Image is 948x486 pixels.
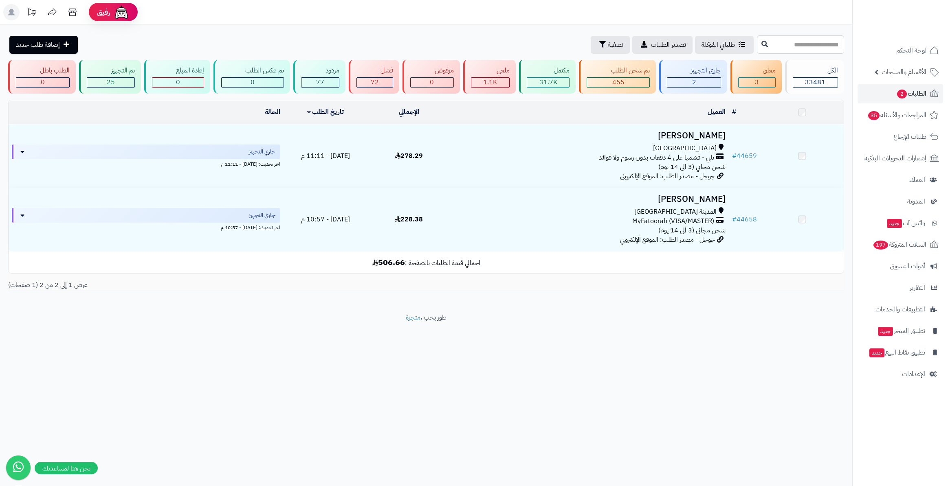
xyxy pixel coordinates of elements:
[612,77,625,87] span: 455
[653,144,717,153] span: [GEOGRAPHIC_DATA]
[868,111,880,120] span: 35
[858,300,943,319] a: التطبيقات والخدمات
[357,78,393,87] div: 72
[739,78,775,87] div: 3
[371,77,379,87] span: 72
[517,60,577,94] a: مكتمل 31.7K
[87,78,134,87] div: 25
[732,151,757,161] a: #44659
[858,256,943,276] a: أدوات التسويق
[793,66,838,75] div: الكل
[222,78,284,87] div: 0
[9,252,844,273] td: اجمالي قيمة الطلبات بالصفحة :
[152,66,204,75] div: إعادة المبلغ
[539,77,557,87] span: 31.7K
[886,217,925,229] span: وآتس آب
[858,321,943,341] a: تطبيق المتجرجديد
[729,60,783,94] a: معلق 3
[307,107,344,117] a: تاريخ الطلب
[406,313,420,322] a: متجرة
[395,215,423,224] span: 228.38
[471,66,510,75] div: ملغي
[858,364,943,384] a: الإعدادات
[301,215,350,224] span: [DATE] - 10:57 م
[858,41,943,60] a: لوحة التحكم
[902,368,925,380] span: الإعدادات
[401,60,461,94] a: مرفوض 0
[7,60,77,94] a: الطلب باطل 0
[667,66,721,75] div: جاري التجهيز
[702,40,735,50] span: طلباتي المُوكلة
[910,282,925,293] span: التقارير
[858,84,943,103] a: الطلبات2
[632,217,714,226] span: MyFatoorah (VISA/MASTER)
[695,36,754,54] a: طلباتي المُوكلة
[907,196,925,207] span: المدونة
[599,153,714,162] span: تابي - قسّمها على 4 دفعات بدون رسوم ولا فوائد
[882,66,926,78] span: الأقسام والمنتجات
[410,66,453,75] div: مرفوض
[887,219,902,228] span: جديد
[577,60,657,94] a: تم شحن الطلب 455
[858,235,943,254] a: السلات المتروكة197
[462,60,517,94] a: ملغي 1.1K
[867,109,926,121] span: المراجعات والأسئلة
[896,45,926,56] span: لوحة التحكم
[878,327,893,336] span: جديد
[2,280,426,290] div: عرض 1 إلى 2 من 2 (1 صفحات)
[176,77,180,87] span: 0
[587,66,649,75] div: تم شحن الطلب
[858,278,943,298] a: التقارير
[587,78,649,87] div: 455
[113,4,130,20] img: ai-face.png
[608,40,623,50] span: تصفية
[658,60,729,94] a: جاري التجهيز 2
[22,4,42,22] a: تحديثات المنصة
[877,325,925,337] span: تطبيق المتجر
[858,127,943,147] a: طلبات الإرجاع
[372,256,405,268] b: 506.66
[732,215,737,224] span: #
[873,239,926,250] span: السلات المتروكة
[896,88,926,99] span: الطلبات
[864,153,926,164] span: إشعارات التحويلات البنكية
[651,40,686,50] span: تصدير الطلبات
[16,40,60,50] span: إضافة طلب جديد
[12,223,280,231] div: اخر تحديث: [DATE] - 10:57 م
[527,66,570,75] div: مكتمل
[77,60,142,94] a: تم التجهيز 25
[869,347,925,358] span: تطبيق نقاط البيع
[634,207,717,217] span: المدينة [GEOGRAPHIC_DATA]
[692,77,696,87] span: 2
[875,304,925,315] span: التطبيقات والخدمات
[249,148,275,156] span: جاري التجهيز
[805,77,825,87] span: 33481
[858,170,943,190] a: العملاء
[620,171,715,181] span: جوجل - مصدر الطلب: الموقع الإلكتروني
[143,60,212,94] a: إعادة المبلغ 0
[249,211,275,219] span: جاري التجهيز
[430,77,434,87] span: 0
[591,36,630,54] button: تصفية
[411,78,453,87] div: 0
[732,215,757,224] a: #44658
[620,235,715,245] span: جوجل - مصدر الطلب: الموقع الإلكتروني
[858,343,943,362] a: تطبيق نقاط البيعجديد
[658,162,726,172] span: شحن مجاني (3 الى 14 يوم)
[471,78,509,87] div: 1108
[347,60,401,94] a: فشل 72
[399,107,419,117] a: الإجمالي
[454,195,726,204] h3: [PERSON_NAME]
[858,213,943,233] a: وآتس آبجديد
[708,107,726,117] a: العميل
[301,66,339,75] div: مردود
[301,78,339,87] div: 77
[858,149,943,168] a: إشعارات التحويلات البنكية
[738,66,775,75] div: معلق
[251,77,255,87] span: 0
[858,192,943,211] a: المدونة
[632,36,693,54] a: تصدير الطلبات
[527,78,569,87] div: 31739
[265,107,280,117] a: الحالة
[12,159,280,168] div: اخر تحديث: [DATE] - 11:11 م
